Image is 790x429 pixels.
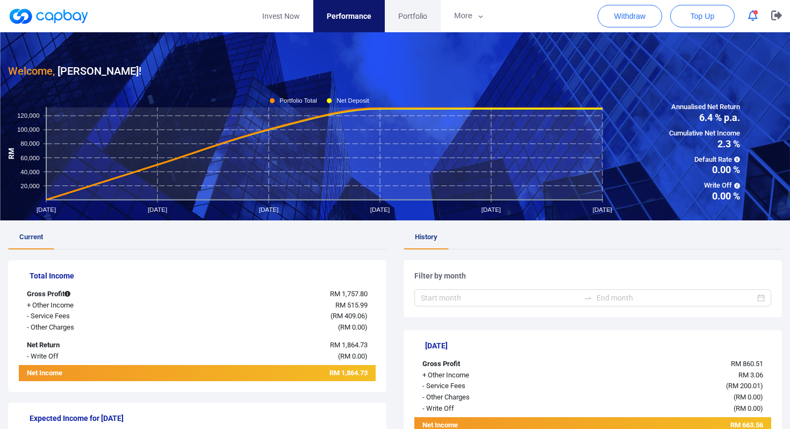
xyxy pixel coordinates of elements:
[669,165,740,175] span: 0.00 %
[414,381,563,392] div: - Service Fees
[19,289,168,300] div: Gross Profit
[669,154,740,166] span: Default Rate
[335,301,368,309] span: RM 515.99
[669,113,740,123] span: 6.4 % p.a.
[736,393,760,401] span: RM 0.00
[20,182,39,189] tspan: 20,000
[669,102,740,113] span: Annualised Net Return
[691,11,714,22] span: Top Up
[563,403,771,414] div: ( )
[669,191,740,201] span: 0.00 %
[340,352,365,360] span: RM 0.00
[19,368,168,381] div: Net Income
[669,128,740,139] span: Cumulative Net Income
[17,126,40,133] tspan: 100,000
[19,351,168,362] div: - Write Off
[327,10,371,22] span: Performance
[597,292,755,304] input: End month
[8,148,16,159] tspan: RM
[670,5,735,27] button: Top Up
[19,233,43,241] span: Current
[19,322,168,333] div: - Other Charges
[37,206,56,212] tspan: [DATE]
[19,300,168,311] div: + Other Income
[8,65,55,77] span: Welcome,
[168,311,376,322] div: ( )
[593,206,612,212] tspan: [DATE]
[731,360,763,368] span: RM 860.51
[259,206,278,212] tspan: [DATE]
[8,62,141,80] h3: [PERSON_NAME] !
[148,206,167,212] tspan: [DATE]
[340,323,365,331] span: RM 0.00
[20,154,39,161] tspan: 60,000
[20,140,39,147] tspan: 80,000
[669,180,740,191] span: Write Off
[414,370,563,381] div: + Other Income
[736,404,760,412] span: RM 0.00
[414,392,563,403] div: - Other Charges
[398,10,427,22] span: Portfolio
[425,341,771,351] h5: [DATE]
[421,292,579,304] input: Start month
[563,381,771,392] div: ( )
[414,271,771,281] h5: Filter by month
[17,112,40,119] tspan: 120,000
[669,139,740,149] span: 2.3 %
[563,392,771,403] div: ( )
[168,351,376,362] div: ( )
[584,294,592,302] span: swap-right
[598,5,662,27] button: Withdraw
[738,371,763,379] span: RM 3.06
[333,312,365,320] span: RM 409.06
[414,359,563,370] div: Gross Profit
[336,97,369,104] tspan: Net Deposit
[482,206,501,212] tspan: [DATE]
[730,421,763,429] span: RM 663.56
[20,168,39,175] tspan: 40,000
[279,97,317,104] tspan: Portfolio Total
[330,290,368,298] span: RM 1,757.80
[19,340,168,351] div: Net Return
[30,271,376,281] h5: Total Income
[330,341,368,349] span: RM 1,864.73
[19,311,168,322] div: - Service Fees
[728,382,760,390] span: RM 200.01
[30,413,376,423] h5: Expected Income for [DATE]
[584,294,592,302] span: to
[370,206,390,212] tspan: [DATE]
[414,403,563,414] div: - Write Off
[168,322,376,333] div: ( )
[329,369,368,377] span: RM 1,864.73
[415,233,437,241] span: History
